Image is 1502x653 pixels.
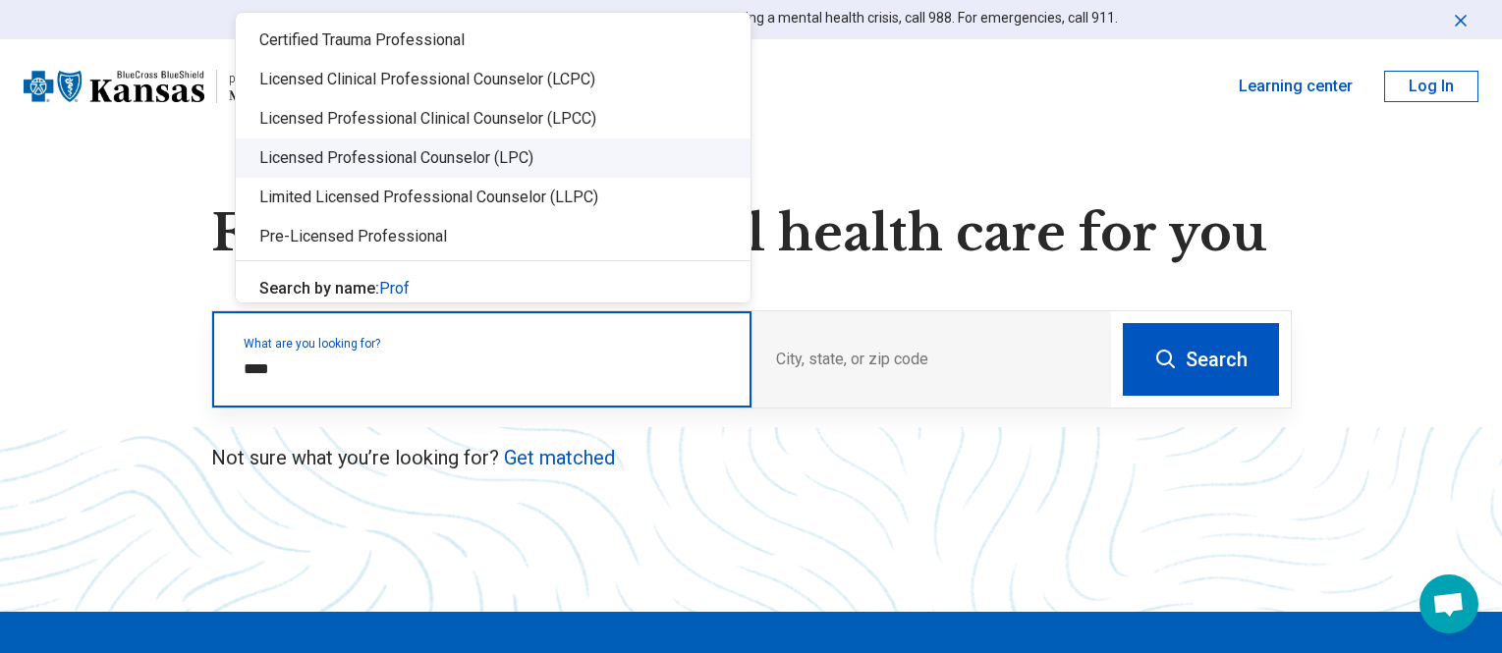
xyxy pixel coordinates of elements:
[1123,323,1279,396] button: Search
[236,138,751,178] div: Licensed Professional Counselor (LPC)
[236,13,751,316] div: Suggestions
[236,178,751,217] div: Limited Licensed Professional Counselor (LLPC)
[379,279,410,298] span: Prof
[504,446,615,469] a: Get matched
[24,63,204,110] img: Blue Cross Blue Shield Kansas
[1451,8,1471,31] button: Dismiss
[236,99,751,138] div: Licensed Professional Clinical Counselor (LPCC)
[244,338,728,350] label: What are you looking for?
[380,8,1118,28] p: If you are at risk of harming yourself or others, or experiencing a mental health crisis, call 98...
[211,204,1292,263] h1: Find the right mental health care for you
[236,217,751,256] div: Pre-Licensed Professional
[259,279,379,298] span: Search by name:
[1384,71,1478,102] button: Log In
[229,70,306,87] div: powered by
[1419,574,1478,633] div: Open chat
[236,60,751,99] div: Licensed Clinical Professional Counselor (LCPC)
[1239,75,1353,98] a: Learning center
[236,21,751,60] div: Certified Trauma Professional
[211,444,1292,471] p: Not sure what you’re looking for?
